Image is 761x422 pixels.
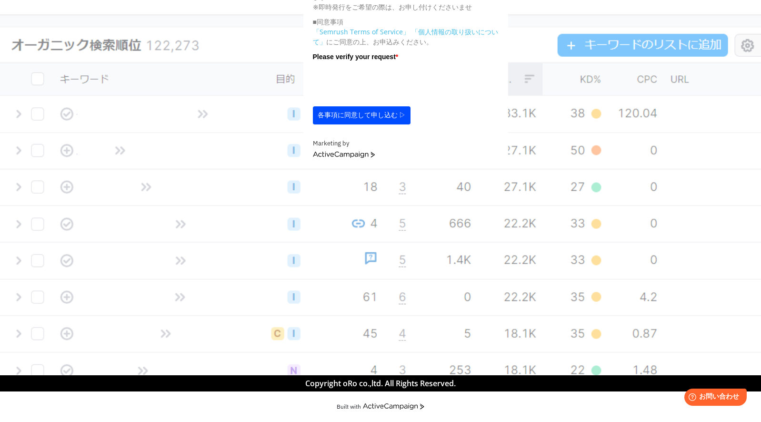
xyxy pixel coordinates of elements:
p: にご同意の上、お申込みください。 [313,27,499,47]
div: Marketing by [313,139,499,149]
label: Please verify your request [313,51,499,62]
iframe: reCAPTCHA [313,64,458,102]
span: Copyright oRo co.,ltd. All Rights Reserved. [305,378,456,389]
a: 「個人情報の取り扱いについて」 [313,27,498,46]
a: 「Semrush Terms of Service」 [313,27,410,36]
iframe: Help widget launcher [676,385,751,412]
div: Built with [337,403,361,410]
p: ■同意事項 [313,17,499,27]
button: 各事項に同意して申し込む ▷ [313,106,411,124]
